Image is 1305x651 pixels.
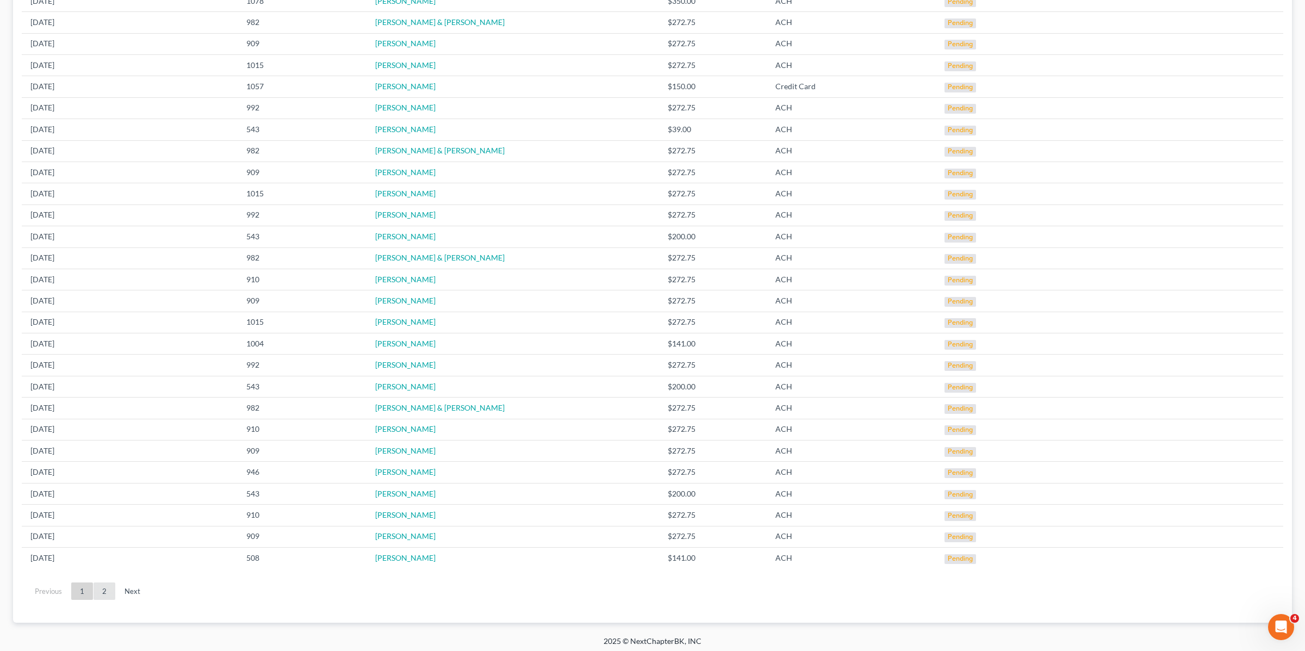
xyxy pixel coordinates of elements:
td: ACH [767,226,936,247]
a: [PERSON_NAME] [375,424,436,433]
div: Pending [944,468,977,478]
td: ACH [767,290,936,312]
a: [PERSON_NAME] [375,446,436,455]
td: 909 [238,441,366,462]
td: 1057 [238,76,366,97]
td: 508 [238,547,366,568]
td: 543 [238,483,366,504]
td: [DATE] [22,183,238,204]
div: Pending [944,490,977,500]
td: 1015 [238,312,366,333]
div: Pending [944,104,977,114]
td: $141.00 [659,333,766,355]
td: $272.75 [659,54,766,76]
td: [DATE] [22,247,238,269]
a: [PERSON_NAME] [375,296,436,305]
td: 1004 [238,333,366,355]
div: Pending [944,532,977,542]
a: [PERSON_NAME] [375,382,436,391]
td: [DATE] [22,483,238,504]
td: 543 [238,376,366,397]
td: ACH [767,247,936,269]
a: 1 [71,582,93,600]
td: 909 [238,290,366,312]
td: 982 [238,247,366,269]
a: [PERSON_NAME] [375,553,436,562]
td: [DATE] [22,398,238,419]
td: ACH [767,483,936,504]
div: Pending [944,276,977,286]
div: Pending [944,40,977,49]
a: [PERSON_NAME] [375,125,436,134]
span: 4 [1290,614,1299,623]
a: [PERSON_NAME] & [PERSON_NAME] [375,253,505,262]
td: 910 [238,505,366,526]
td: [DATE] [22,33,238,54]
div: Pending [944,511,977,521]
td: $141.00 [659,547,766,568]
td: $272.75 [659,462,766,483]
td: 992 [238,97,366,119]
td: [DATE] [22,290,238,312]
div: Pending [944,447,977,457]
div: Pending [944,340,977,350]
td: $272.75 [659,505,766,526]
div: Pending [944,18,977,28]
div: Pending [944,361,977,371]
td: $272.75 [659,526,766,547]
td: ACH [767,441,936,462]
td: [DATE] [22,355,238,376]
td: $272.75 [659,419,766,440]
td: [DATE] [22,226,238,247]
td: ACH [767,355,936,376]
td: 982 [238,398,366,419]
td: [DATE] [22,162,238,183]
td: 909 [238,526,366,547]
td: [DATE] [22,376,238,397]
td: ACH [767,312,936,333]
td: [DATE] [22,312,238,333]
td: [DATE] [22,419,238,440]
a: [PERSON_NAME] [375,531,436,541]
td: $272.75 [659,12,766,33]
div: Pending [944,318,977,328]
td: [DATE] [22,269,238,290]
a: Next [116,582,149,600]
td: 1015 [238,183,366,204]
td: 982 [238,140,366,162]
a: [PERSON_NAME] [375,210,436,219]
div: Pending [944,83,977,92]
td: ACH [767,119,936,140]
a: [PERSON_NAME] [375,39,436,48]
td: 909 [238,162,366,183]
td: ACH [767,140,936,162]
td: $272.75 [659,140,766,162]
td: [DATE] [22,333,238,355]
td: [DATE] [22,505,238,526]
td: $272.75 [659,33,766,54]
td: $272.75 [659,183,766,204]
td: $200.00 [659,376,766,397]
div: Pending [944,233,977,243]
td: ACH [767,33,936,54]
td: ACH [767,183,936,204]
a: [PERSON_NAME] [375,339,436,348]
div: Pending [944,147,977,157]
div: Pending [944,61,977,71]
td: 910 [238,269,366,290]
td: ACH [767,12,936,33]
td: ACH [767,162,936,183]
div: Pending [944,297,977,307]
td: $272.75 [659,269,766,290]
td: [DATE] [22,97,238,119]
td: $272.75 [659,290,766,312]
td: [DATE] [22,54,238,76]
td: $272.75 [659,441,766,462]
a: [PERSON_NAME] [375,232,436,241]
td: ACH [767,547,936,568]
td: [DATE] [22,119,238,140]
td: [DATE] [22,12,238,33]
td: 1015 [238,54,366,76]
div: Pending [944,169,977,178]
td: $272.75 [659,312,766,333]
